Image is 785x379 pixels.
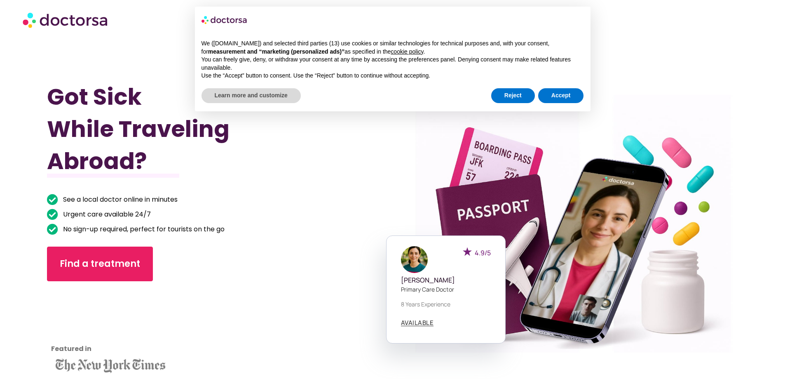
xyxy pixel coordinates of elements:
p: You can freely give, deny, or withdraw your consent at any time by accessing the preferences pane... [202,56,584,72]
span: Find a treatment [60,257,140,271]
span: No sign-up required, perfect for tourists on the go [61,224,225,235]
span: Urgent care available 24/7 [61,209,151,220]
h5: [PERSON_NAME] [401,276,491,284]
span: 4.9/5 [475,248,491,257]
p: 8 years experience [401,300,491,308]
button: Learn more and customize [202,88,301,103]
a: Find a treatment [47,247,153,281]
a: cookie policy [391,48,423,55]
p: Primary care doctor [401,285,491,294]
iframe: Customer reviews powered by Trustpilot [51,294,125,355]
img: logo [202,13,248,26]
button: Accept [538,88,584,103]
span: See a local doctor online in minutes [61,194,178,205]
p: Use the “Accept” button to consent. Use the “Reject” button to continue without accepting. [202,72,584,80]
h1: Got Sick While Traveling Abroad? [47,81,340,177]
a: AVAILABLE [401,320,434,326]
strong: measurement and “marketing (personalized ads)” [208,48,344,55]
button: Reject [491,88,535,103]
p: We ([DOMAIN_NAME]) and selected third parties (13) use cookies or similar technologies for techni... [202,40,584,56]
strong: Featured in [51,344,91,353]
